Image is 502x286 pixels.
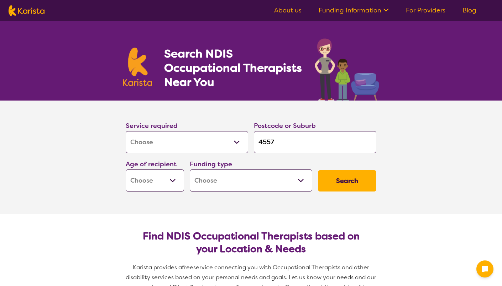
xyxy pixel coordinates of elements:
[182,264,193,271] span: free
[254,131,376,153] input: Type
[462,6,476,15] a: Blog
[133,264,182,271] span: Karista provides a
[9,5,45,16] img: Karista logo
[126,122,178,130] label: Service required
[190,160,232,168] label: Funding type
[406,6,445,15] a: For Providers
[319,6,389,15] a: Funding Information
[274,6,302,15] a: About us
[131,230,371,255] h2: Find NDIS Occupational Therapists based on your Location & Needs
[123,48,152,86] img: Karista logo
[126,160,177,168] label: Age of recipient
[315,38,379,101] img: occupational-therapy
[318,170,376,191] button: Search
[164,47,303,89] h1: Search NDIS Occupational Therapists Near You
[254,122,316,130] label: Postcode or Suburb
